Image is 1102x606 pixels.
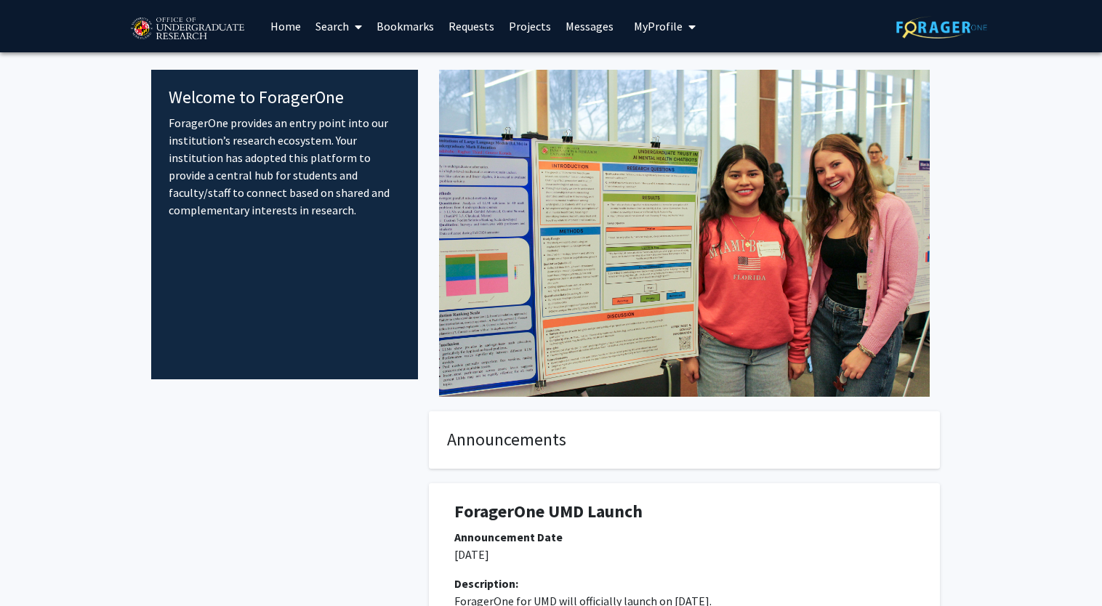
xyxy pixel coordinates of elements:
[169,114,401,219] p: ForagerOne provides an entry point into our institution’s research ecosystem. Your institution ha...
[263,1,308,52] a: Home
[308,1,369,52] a: Search
[896,16,987,39] img: ForagerOne Logo
[441,1,502,52] a: Requests
[11,541,62,595] iframe: Chat
[454,575,914,592] div: Description:
[454,546,914,563] p: [DATE]
[126,11,249,47] img: University of Maryland Logo
[502,1,558,52] a: Projects
[454,501,914,522] h1: ForagerOne UMD Launch
[447,429,922,451] h4: Announcements
[454,528,914,546] div: Announcement Date
[558,1,621,52] a: Messages
[634,19,683,33] span: My Profile
[369,1,441,52] a: Bookmarks
[439,70,930,397] img: Cover Image
[169,87,401,108] h4: Welcome to ForagerOne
